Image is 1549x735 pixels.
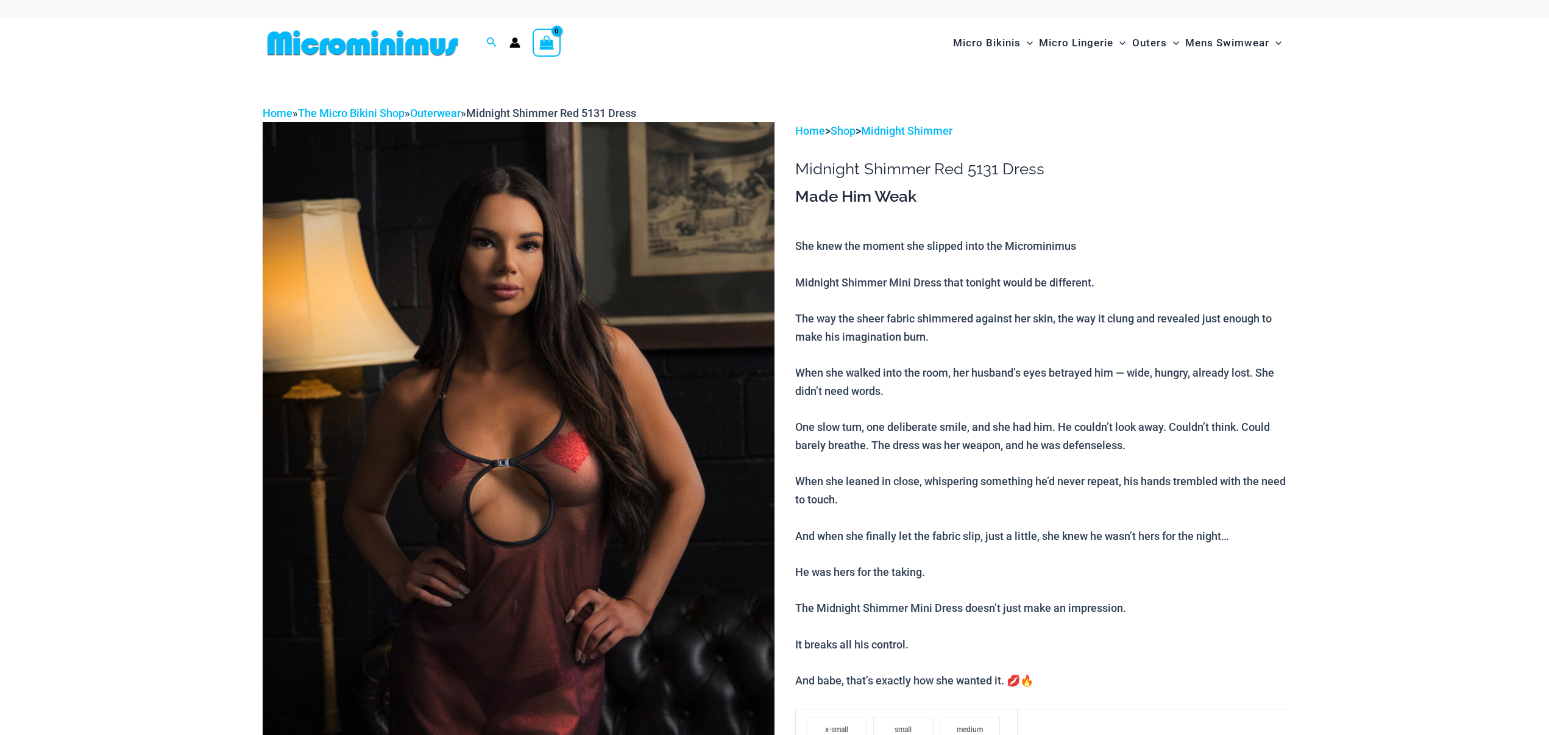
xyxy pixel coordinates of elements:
span: Micro Lingerie [1039,27,1113,59]
a: Search icon link [486,35,497,51]
a: Micro LingerieMenu ToggleMenu Toggle [1036,24,1129,62]
img: MM SHOP LOGO FLAT [263,29,463,57]
p: > > [795,122,1286,140]
span: Menu Toggle [1167,27,1179,59]
span: Menu Toggle [1021,27,1033,59]
p: She knew the moment she slipped into the Microminimus Midnight Shimmer Mini Dress that tonight wo... [795,237,1286,690]
span: Mens Swimwear [1185,27,1269,59]
a: The Micro Bikini Shop [298,107,405,119]
span: Menu Toggle [1113,27,1125,59]
span: Menu Toggle [1269,27,1281,59]
span: » » » [263,107,636,119]
span: small [895,725,912,734]
span: Midnight Shimmer Red 5131 Dress [466,107,636,119]
nav: Site Navigation [948,23,1286,63]
a: Home [795,124,825,137]
h1: Midnight Shimmer Red 5131 Dress [795,160,1286,179]
a: View Shopping Cart, empty [533,29,561,57]
a: Shop [831,124,856,137]
a: Outerwear [410,107,461,119]
span: x-small [825,725,848,734]
a: Account icon link [509,37,520,48]
span: Outers [1132,27,1167,59]
a: OutersMenu ToggleMenu Toggle [1129,24,1182,62]
span: medium [957,725,983,734]
a: Micro BikinisMenu ToggleMenu Toggle [950,24,1036,62]
a: Home [263,107,292,119]
span: Micro Bikinis [953,27,1021,59]
a: Mens SwimwearMenu ToggleMenu Toggle [1182,24,1285,62]
h3: Made Him Weak [795,186,1286,207]
a: Midnight Shimmer [861,124,952,137]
